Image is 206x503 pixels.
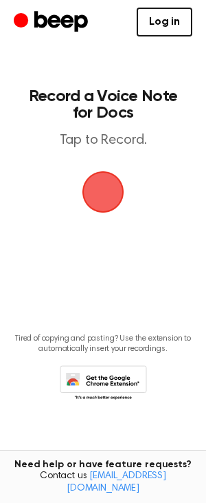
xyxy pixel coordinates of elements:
[82,171,124,213] img: Beep Logo
[25,132,181,149] p: Tap to Record.
[67,471,166,493] a: [EMAIL_ADDRESS][DOMAIN_NAME]
[8,471,198,495] span: Contact us
[11,334,195,354] p: Tired of copying and pasting? Use the extension to automatically insert your recordings.
[137,8,192,36] a: Log in
[25,88,181,121] h1: Record a Voice Note for Docs
[14,9,91,36] a: Beep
